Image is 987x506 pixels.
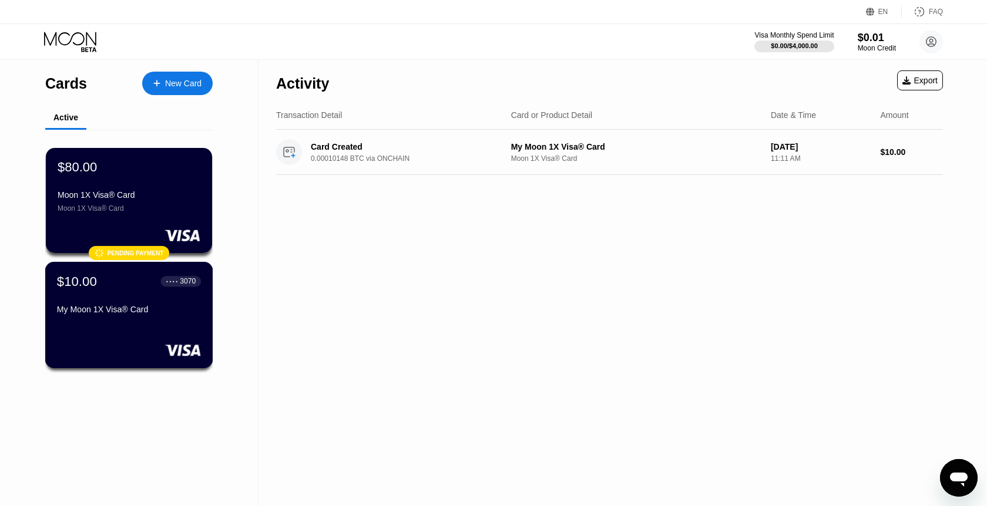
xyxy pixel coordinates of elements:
[58,204,200,212] div: Moon 1X Visa® Card
[754,31,834,39] div: Visa Monthly Spend Limit
[180,277,196,285] div: 3070
[771,42,818,49] div: $0.00 / $4,000.00
[878,8,888,16] div: EN
[511,142,761,151] div: My Moon 1X Visa® Card
[166,279,178,283] div: ● ● ● ●
[46,148,212,253] div: $80.00Moon 1X Visa® CardMoon 1X Visa® CardPending payment
[511,110,593,120] div: Card or Product Detail
[940,459,978,497] iframe: Button to launch messaging window
[771,154,871,163] div: 11:11 AM
[276,130,943,175] div: Card Created0.00010148 BTC via ONCHAINMy Moon 1X Visa® CardMoon 1X Visa® Card[DATE]11:11 AM$10.00
[771,142,871,151] div: [DATE]
[311,154,513,163] div: 0.00010148 BTC via ONCHAIN
[57,274,97,289] div: $10.00
[929,8,943,16] div: FAQ
[53,113,78,122] div: Active
[95,248,104,258] div: 
[276,110,342,120] div: Transaction Detail
[902,6,943,18] div: FAQ
[511,154,761,163] div: Moon 1X Visa® Card
[880,147,943,157] div: $10.00
[45,75,87,92] div: Cards
[108,250,164,257] div: Pending payment
[866,6,902,18] div: EN
[57,305,201,314] div: My Moon 1X Visa® Card
[276,75,329,92] div: Activity
[165,79,202,89] div: New Card
[897,70,943,90] div: Export
[902,76,938,85] div: Export
[858,44,896,52] div: Moon Credit
[754,31,834,52] div: Visa Monthly Spend Limit$0.00/$4,000.00
[311,142,499,151] div: Card Created
[858,32,896,44] div: $0.01
[880,110,908,120] div: Amount
[58,160,97,175] div: $80.00
[58,190,200,200] div: Moon 1X Visa® Card
[771,110,816,120] div: Date & Time
[858,32,896,52] div: $0.01Moon Credit
[142,72,213,95] div: New Card
[46,262,212,367] div: $10.00● ● ● ●3070My Moon 1X Visa® Card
